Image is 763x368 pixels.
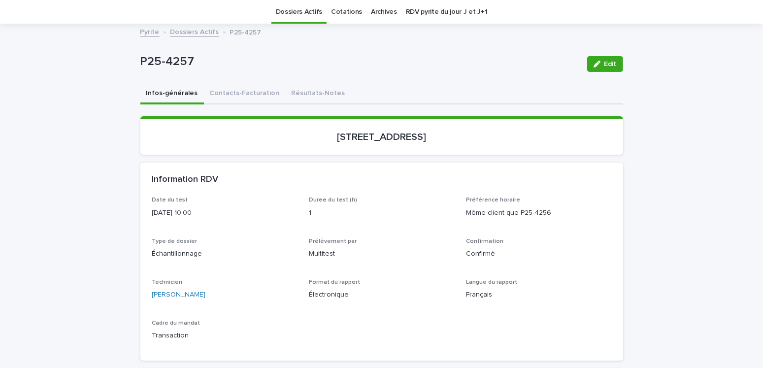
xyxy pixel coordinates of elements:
a: Cotations [331,0,362,24]
a: RDV pyrite du jour J et J+1 [406,0,488,24]
p: P25-4257 [230,26,262,37]
span: Confirmation [466,238,503,244]
span: Type de dossier [152,238,198,244]
span: Date du test [152,197,188,203]
span: Cadre du mandat [152,320,200,326]
p: Électronique [309,290,454,300]
button: Infos-générales [140,84,204,104]
a: [PERSON_NAME] [152,290,206,300]
button: Edit [587,56,623,72]
button: Contacts-Facturation [204,84,286,104]
a: Pyrite [140,26,160,37]
a: Dossiers Actifs [170,26,219,37]
a: Archives [371,0,397,24]
p: Même client que P25-4256 [466,208,611,218]
span: Format du rapport [309,279,360,285]
span: Langue du rapport [466,279,517,285]
p: [DATE] 10:00 [152,208,298,218]
span: Préférence horaire [466,197,520,203]
p: Transaction [152,331,298,341]
button: Résultats-Notes [286,84,351,104]
p: Multitest [309,249,454,259]
p: [STREET_ADDRESS] [152,131,611,143]
span: Technicien [152,279,183,285]
a: Dossiers Actifs [276,0,322,24]
span: Edit [604,61,617,67]
p: P25-4257 [140,55,579,69]
h2: Information RDV [152,174,219,185]
p: 1 [309,208,454,218]
p: Français [466,290,611,300]
p: Confirmé [466,249,611,259]
span: Prélèvement par [309,238,357,244]
p: Échantillonnage [152,249,298,259]
span: Duree du test (h) [309,197,357,203]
